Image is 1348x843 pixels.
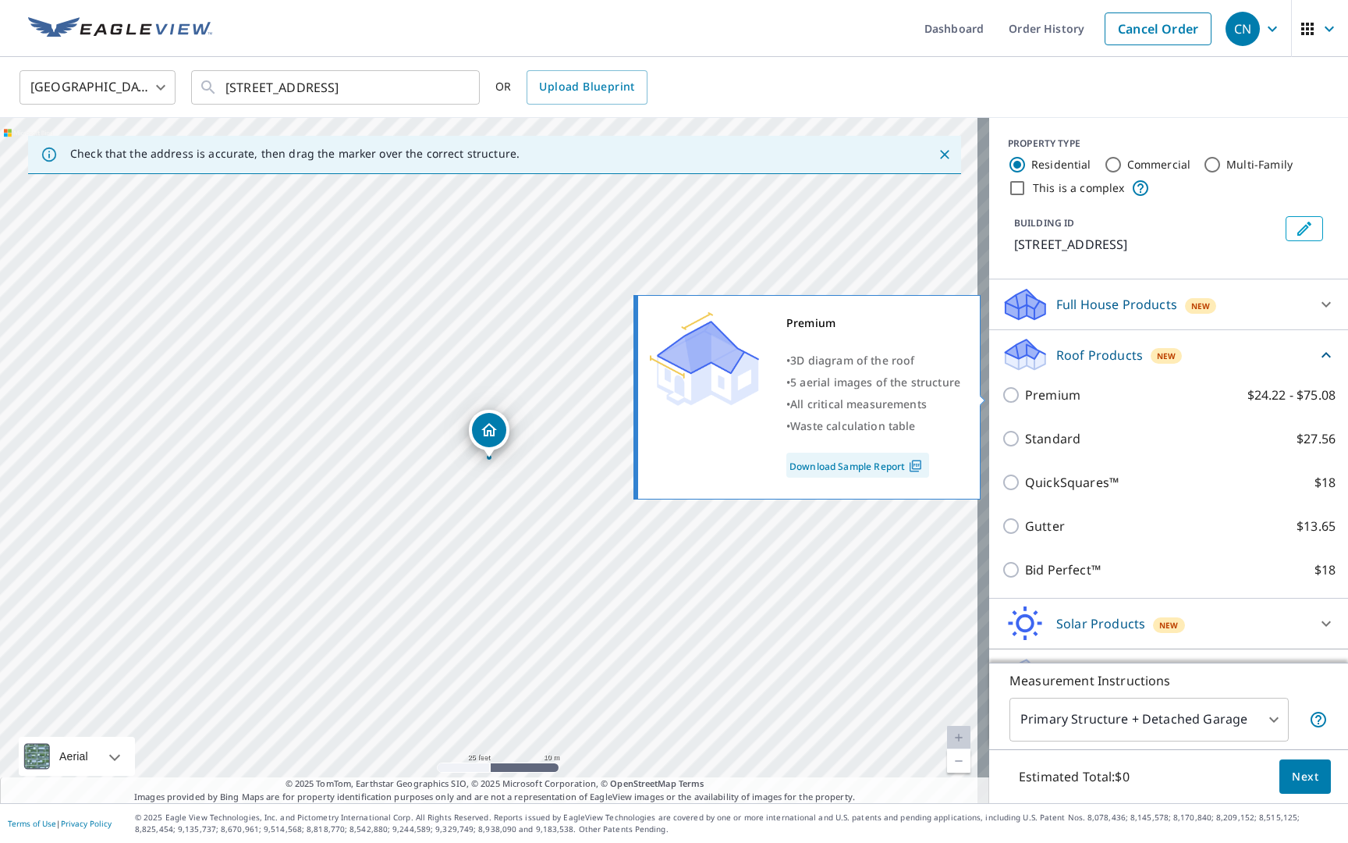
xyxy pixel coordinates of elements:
[55,737,93,776] div: Aerial
[1309,710,1328,729] span: Your report will include the primary structure and a detached garage if one exists.
[1009,698,1289,742] div: Primary Structure + Detached Garage
[1031,157,1091,173] label: Residential
[8,819,112,828] p: |
[19,737,135,776] div: Aerial
[1056,346,1143,365] p: Roof Products
[1025,560,1101,579] p: Bid Perfect™
[1297,429,1336,448] p: $27.56
[790,397,927,411] span: All critical measurements
[1009,671,1328,690] p: Measurement Instructions
[1014,235,1279,254] p: [STREET_ADDRESS]
[1002,336,1336,373] div: Roof ProductsNew
[61,818,112,829] a: Privacy Policy
[1297,517,1336,535] p: $13.65
[1157,350,1176,362] span: New
[1002,656,1336,693] div: Walls ProductsNew
[539,77,634,97] span: Upload Blueprint
[1127,157,1191,173] label: Commercial
[1056,295,1177,314] p: Full House Products
[786,312,960,334] div: Premium
[1025,473,1119,492] p: QuickSquares™
[1226,157,1293,173] label: Multi-Family
[1033,180,1125,196] label: This is a complex
[786,393,960,415] div: •
[1008,137,1329,151] div: PROPERTY TYPE
[790,353,914,368] span: 3D diagram of the roof
[790,418,915,433] span: Waste calculation table
[905,459,926,473] img: Pdf Icon
[70,147,520,161] p: Check that the address is accurate, then drag the marker over the correct structure.
[1105,12,1211,45] a: Cancel Order
[650,312,759,406] img: Premium
[1314,473,1336,492] p: $18
[527,70,647,105] a: Upload Blueprint
[1002,605,1336,642] div: Solar ProductsNew
[1279,759,1331,795] button: Next
[1006,759,1142,794] p: Estimated Total: $0
[8,818,56,829] a: Terms of Use
[286,777,704,791] span: © 2025 TomTom, Earthstar Geographics SIO, © 2025 Microsoft Corporation, ©
[1056,614,1145,633] p: Solar Products
[1002,286,1336,323] div: Full House ProductsNew
[495,70,647,105] div: OR
[469,410,509,458] div: Dropped pin, building 1, Residential property, 803 Route 15 N Dillsburg, PA 17019
[786,350,960,372] div: •
[786,453,929,478] a: Download Sample Report
[1159,619,1178,631] span: New
[1247,386,1336,404] p: $24.22 - $75.08
[28,17,212,41] img: EV Logo
[1292,767,1318,787] span: Next
[225,66,448,109] input: Search by address or latitude-longitude
[1025,386,1080,404] p: Premium
[1314,560,1336,579] p: $18
[947,749,970,773] a: Current Level 20, Zoom Out
[947,726,970,749] a: Current Level 20, Zoom In Disabled
[1286,216,1323,241] button: Edit building 1
[679,777,704,789] a: Terms
[135,812,1340,835] p: © 2025 Eagle View Technologies, Inc. and Pictometry International Corp. All Rights Reserved. Repo...
[1226,12,1260,46] div: CN
[935,144,955,165] button: Close
[610,777,676,789] a: OpenStreetMap
[786,415,960,437] div: •
[1014,216,1074,229] p: BUILDING ID
[1025,517,1065,535] p: Gutter
[790,375,960,389] span: 5 aerial images of the structure
[1191,300,1210,312] span: New
[786,372,960,393] div: •
[20,66,176,109] div: [GEOGRAPHIC_DATA]
[1025,429,1080,448] p: Standard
